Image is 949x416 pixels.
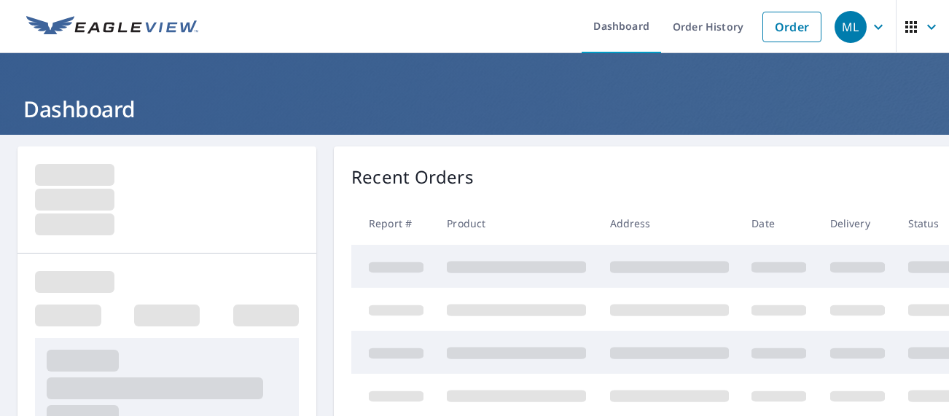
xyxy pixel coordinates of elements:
[17,94,932,124] h1: Dashboard
[598,202,741,245] th: Address
[740,202,818,245] th: Date
[835,11,867,43] div: ML
[762,12,821,42] a: Order
[26,16,198,38] img: EV Logo
[435,202,598,245] th: Product
[351,202,435,245] th: Report #
[819,202,897,245] th: Delivery
[351,164,474,190] p: Recent Orders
